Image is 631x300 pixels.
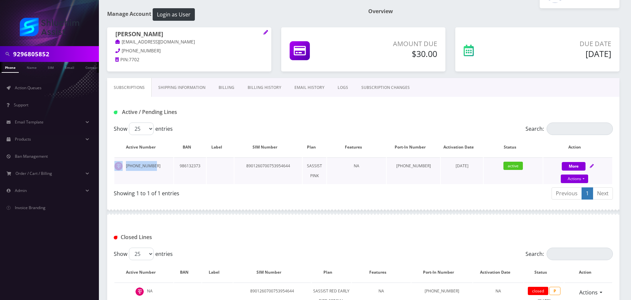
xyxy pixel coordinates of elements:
[153,8,195,21] button: Login as User
[15,171,52,176] span: Order / Cart / Billing
[355,78,416,97] a: SUBSCRIPTION CHANGES
[114,234,274,240] h1: Closed Lines
[528,287,548,295] span: closed
[174,263,201,282] th: BAN: activate to sort column ascending
[174,138,206,157] th: BAN: activate to sort column ascending
[114,109,274,115] h1: Active / Pending Lines
[114,248,173,260] label: Show entries
[15,136,31,142] span: Products
[151,10,195,17] a: Login as User
[15,85,42,91] span: Action Queues
[564,263,612,282] th: Action : activate to sort column ascending
[582,187,593,200] a: 1
[129,248,154,260] select: Showentries
[234,138,302,157] th: SIM Number: activate to sort column ascending
[352,263,411,282] th: Features: activate to sort column ascending
[593,187,613,200] a: Next
[115,39,195,45] a: [EMAIL_ADDRESS][DOMAIN_NAME]
[207,138,234,157] th: Label: activate to sort column ascending
[496,288,501,294] span: NA
[526,123,613,135] label: Search:
[411,263,472,282] th: Port-In Number: activate to sort column ascending
[288,78,331,97] a: EMAIL HISTORY
[561,175,588,183] a: Actions
[2,62,19,73] a: Phone
[312,263,351,282] th: Plan: activate to sort column ascending
[115,31,263,39] h1: [PERSON_NAME]
[20,18,79,36] img: Shluchim Assist
[114,157,173,184] td: [PHONE_NUMBER]
[503,162,523,170] span: active
[234,157,302,184] td: 8901260700753954644
[135,287,144,296] img: t_img.png
[15,188,27,193] span: Admin
[62,62,77,72] a: Email
[122,48,161,54] span: [PHONE_NUMBER]
[114,162,123,170] img: t_img.png
[456,163,468,169] span: [DATE]
[82,62,104,72] a: Company
[212,78,241,97] a: Billing
[552,187,582,200] a: Previous
[387,157,440,184] td: [PHONE_NUMBER]
[115,57,129,63] a: PIN:
[516,39,611,49] p: Due Date
[114,263,173,282] th: Active Number: activate to sort column descending
[114,123,173,135] label: Show entries
[23,62,40,72] a: Name
[114,236,117,239] img: Closed Lines
[241,78,288,97] a: Billing History
[516,49,611,59] h5: [DATE]
[114,187,358,197] div: Showing 1 to 1 of 1 entries
[45,62,57,72] a: SIM
[15,205,45,210] span: Invoice Branding
[331,78,355,97] a: LOGS
[114,111,117,114] img: Active / Pending Lines
[14,102,28,108] span: Support
[303,157,326,184] td: SASSIST PINK
[107,8,358,21] h1: Manage Account
[303,138,326,157] th: Plan: activate to sort column ascending
[549,287,560,295] span: P
[114,138,173,157] th: Active Number: activate to sort column ascending
[355,39,437,49] p: Amount Due
[484,138,543,157] th: Status: activate to sort column ascending
[15,153,48,159] span: Ban Management
[129,57,139,63] span: 7702
[174,157,206,184] td: 986132373
[129,123,154,135] select: Showentries
[575,286,602,299] a: Actions
[355,49,437,59] h5: $30.00
[387,138,440,157] th: Port-In Number: activate to sort column ascending
[15,119,44,125] span: Email Template
[441,138,483,157] th: Activation Date: activate to sort column ascending
[327,138,386,157] th: Features: activate to sort column ascending
[152,78,212,97] a: Shipping Information
[107,78,152,97] a: Subscriptions
[368,8,619,14] h1: Overview
[327,157,386,184] td: NA
[233,263,311,282] th: SIM Number: activate to sort column ascending
[473,263,524,282] th: Activation Date: activate to sort column ascending
[562,162,586,171] button: More
[526,248,613,260] label: Search:
[202,263,233,282] th: Label: activate to sort column ascending
[524,263,564,282] th: Status: activate to sort column ascending
[547,123,613,135] input: Search:
[13,48,97,60] input: Search in Company
[547,248,613,260] input: Search:
[543,138,612,157] th: Action: activate to sort column ascending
